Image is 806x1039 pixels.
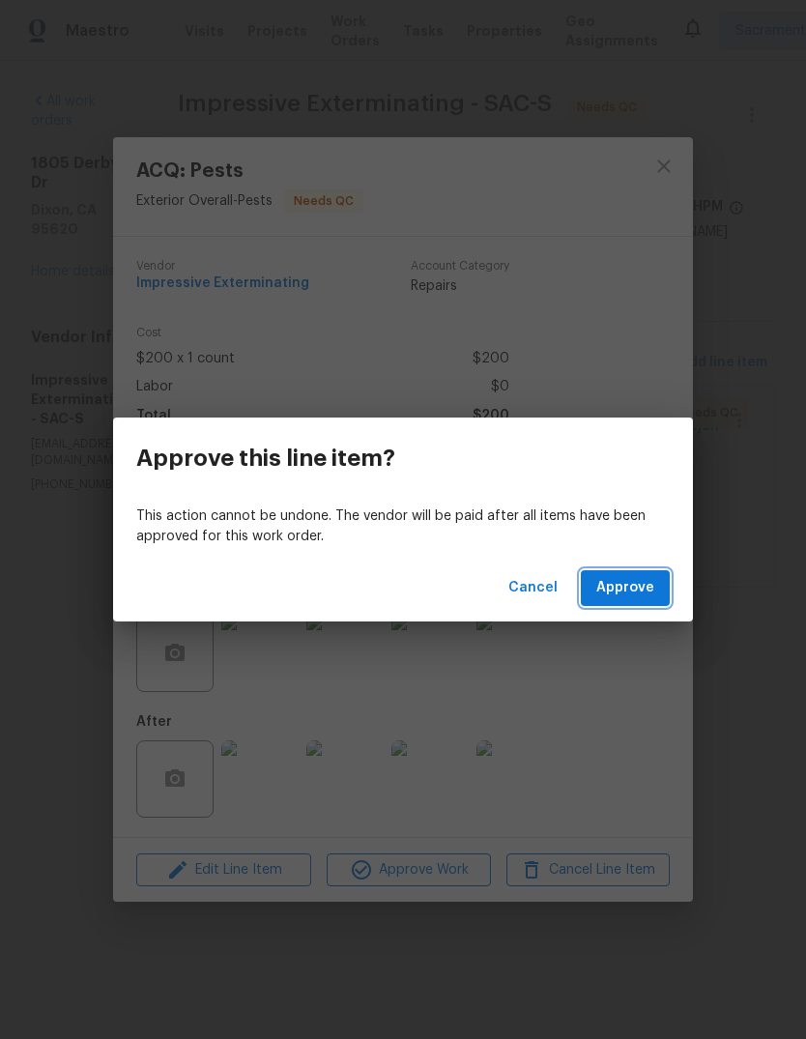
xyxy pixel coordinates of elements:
[508,576,558,600] span: Cancel
[596,576,654,600] span: Approve
[136,445,395,472] h3: Approve this line item?
[136,506,670,547] p: This action cannot be undone. The vendor will be paid after all items have been approved for this...
[581,570,670,606] button: Approve
[501,570,565,606] button: Cancel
